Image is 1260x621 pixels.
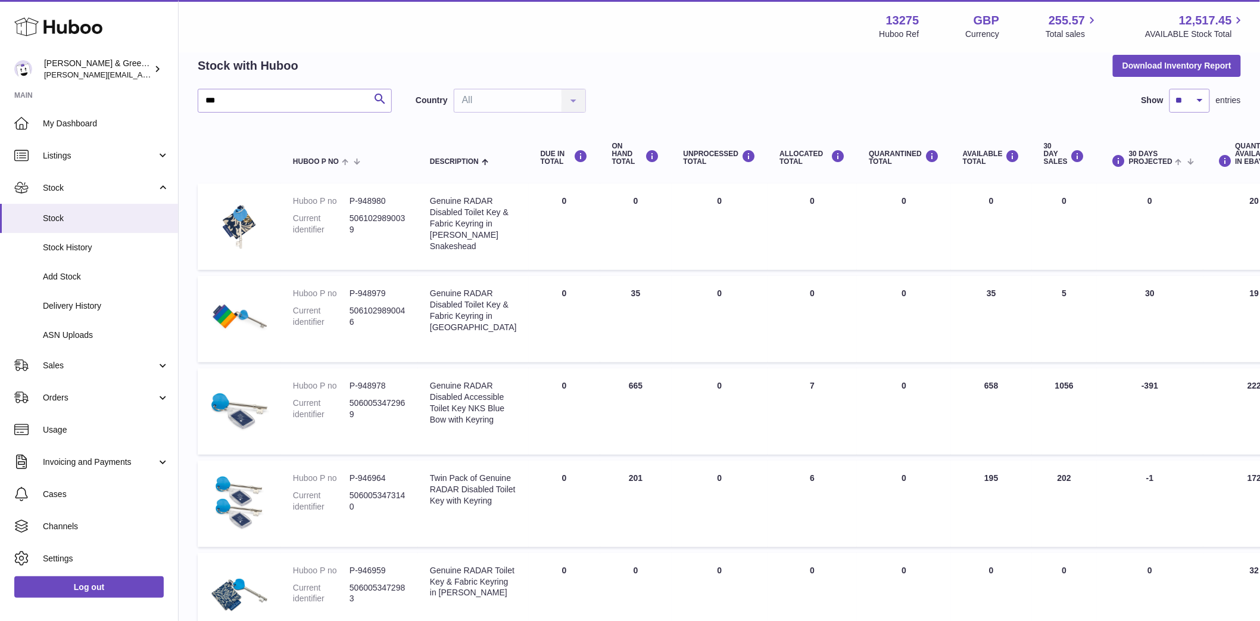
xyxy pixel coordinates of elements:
dt: Huboo P no [293,565,350,576]
td: 1056 [1032,368,1097,455]
div: Genuine RADAR Disabled Accessible Toilet Key NKS Blue Bow with Keyring [430,380,517,426]
dd: P-948980 [350,195,406,207]
dd: P-948978 [350,380,406,392]
span: 0 [902,381,906,390]
img: product image [210,380,269,440]
span: Stock [43,213,169,224]
a: Log out [14,576,164,598]
td: 0 [672,368,768,455]
div: ON HAND Total [612,142,660,166]
td: 665 [600,368,672,455]
label: Show [1142,95,1164,106]
span: entries [1216,95,1241,106]
td: 0 [600,184,672,270]
td: 0 [1032,184,1097,270]
span: AVAILABLE Stock Total [1145,29,1246,40]
td: 0 [529,184,600,270]
span: 12,517.45 [1179,13,1232,29]
dt: Huboo P no [293,380,350,392]
span: 255.57 [1049,13,1085,29]
img: ellen@bluebadgecompany.co.uk [14,60,32,78]
span: Sales [43,360,157,371]
div: Genuine RADAR Disabled Toilet Key & Fabric Keyring in [GEOGRAPHIC_DATA] [430,288,517,333]
span: Orders [43,392,157,403]
td: 35 [600,276,672,362]
td: 30 [1097,276,1203,362]
span: Huboo P no [293,158,339,166]
td: 0 [768,276,857,362]
span: Description [430,158,479,166]
dd: P-946959 [350,565,406,576]
span: Listings [43,150,157,162]
dd: 5061029890046 [350,305,406,328]
dt: Current identifier [293,213,350,235]
span: Usage [43,424,169,436]
a: 255.57 Total sales [1046,13,1099,40]
div: UNPROCESSED Total [684,150,756,166]
div: Twin Pack of Genuine RADAR Disabled Toilet Key with Keyring [430,473,517,507]
dd: 5060053472983 [350,582,406,605]
td: 0 [529,276,600,362]
div: [PERSON_NAME] & Green Ltd [44,58,151,80]
span: ASN Uploads [43,330,169,341]
button: Download Inventory Report [1113,55,1241,76]
dd: P-948979 [350,288,406,299]
span: Delivery History [43,300,169,312]
a: 12,517.45 AVAILABLE Stock Total [1145,13,1246,40]
td: 35 [951,276,1032,362]
dt: Current identifier [293,582,350,605]
img: product image [210,288,269,347]
div: DUE IN TOTAL [541,150,588,166]
span: 0 [902,566,906,575]
strong: 13275 [886,13,919,29]
span: Cases [43,489,169,500]
span: [PERSON_NAME][EMAIL_ADDRESS][DOMAIN_NAME] [44,70,239,79]
td: 0 [529,461,600,547]
span: 0 [902,473,906,483]
span: Invoicing and Payments [43,457,157,468]
dt: Huboo P no [293,195,350,207]
dt: Huboo P no [293,473,350,484]
strong: GBP [974,13,999,29]
dt: Current identifier [293,398,350,420]
span: Add Stock [43,271,169,282]
td: 195 [951,461,1032,547]
span: Channels [43,521,169,532]
dd: P-946964 [350,473,406,484]
span: Total sales [1046,29,1099,40]
td: 658 [951,368,1032,455]
div: Genuine RADAR Toilet Key & Fabric Keyring in [PERSON_NAME] [430,565,517,599]
td: 0 [768,184,857,270]
td: 5 [1032,276,1097,362]
img: product image [210,473,269,532]
td: 0 [529,368,600,455]
td: 0 [951,184,1032,270]
div: AVAILABLE Total [963,150,1020,166]
div: Huboo Ref [879,29,919,40]
div: Genuine RADAR Disabled Toilet Key & Fabric Keyring in [PERSON_NAME] Snakeshead [430,195,517,251]
dd: 5060053472969 [350,398,406,420]
td: 7 [768,368,857,455]
span: My Dashboard [43,118,169,129]
dd: 5060053473140 [350,490,406,513]
span: 0 [902,288,906,298]
div: 30 DAY SALES [1044,142,1085,166]
span: 0 [902,196,906,206]
div: QUARANTINED Total [869,150,939,166]
span: Stock [43,182,157,194]
dd: 5061029890039 [350,213,406,235]
dt: Huboo P no [293,288,350,299]
span: 30 DAYS PROJECTED [1129,150,1172,166]
span: Stock History [43,242,169,253]
td: 202 [1032,461,1097,547]
div: ALLOCATED Total [779,150,845,166]
td: 0 [1097,184,1203,270]
td: 0 [672,461,768,547]
td: 6 [768,461,857,547]
td: 0 [672,276,768,362]
td: -391 [1097,368,1203,455]
dt: Current identifier [293,490,350,513]
span: Settings [43,553,169,564]
div: Currency [966,29,1000,40]
td: 0 [672,184,768,270]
